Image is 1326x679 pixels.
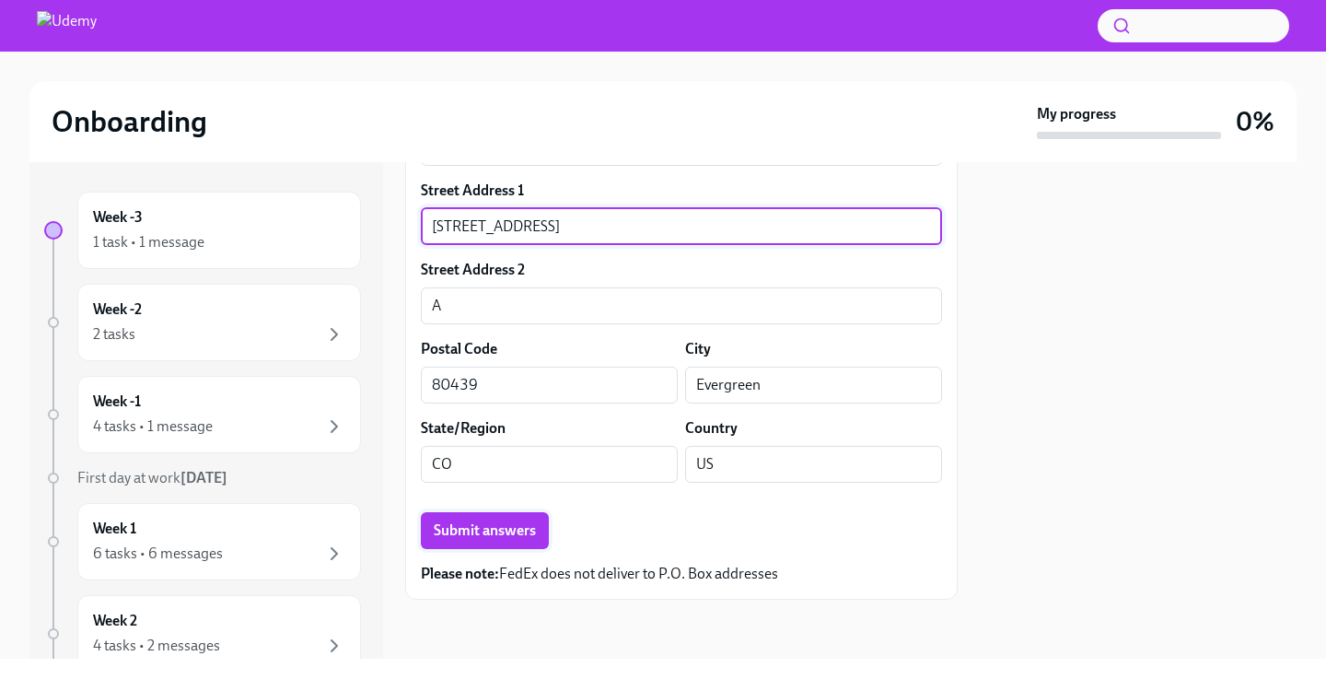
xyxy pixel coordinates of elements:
[93,299,142,320] h6: Week -2
[421,565,499,582] strong: Please note:
[685,418,738,439] label: Country
[37,11,97,41] img: Udemy
[93,636,220,656] div: 4 tasks • 2 messages
[93,519,136,539] h6: Week 1
[421,339,497,359] label: Postal Code
[180,469,227,486] strong: [DATE]
[44,468,361,488] a: First day at work[DATE]
[1236,105,1274,138] h3: 0%
[93,416,213,437] div: 4 tasks • 1 message
[421,418,506,439] label: State/Region
[434,521,536,540] span: Submit answers
[52,103,207,140] h2: Onboarding
[421,181,524,201] label: Street Address 1
[77,469,227,486] span: First day at work
[93,392,141,412] h6: Week -1
[421,564,942,584] p: FedEx does not deliver to P.O. Box addresses
[93,544,223,564] div: 6 tasks • 6 messages
[93,611,137,631] h6: Week 2
[93,324,135,345] div: 2 tasks
[93,232,204,252] div: 1 task • 1 message
[421,512,549,549] button: Submit answers
[44,284,361,361] a: Week -22 tasks
[44,503,361,580] a: Week 16 tasks • 6 messages
[93,207,143,228] h6: Week -3
[421,260,525,280] label: Street Address 2
[44,595,361,673] a: Week 24 tasks • 2 messages
[1037,104,1116,124] strong: My progress
[44,192,361,269] a: Week -31 task • 1 message
[685,339,711,359] label: City
[44,376,361,453] a: Week -14 tasks • 1 message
